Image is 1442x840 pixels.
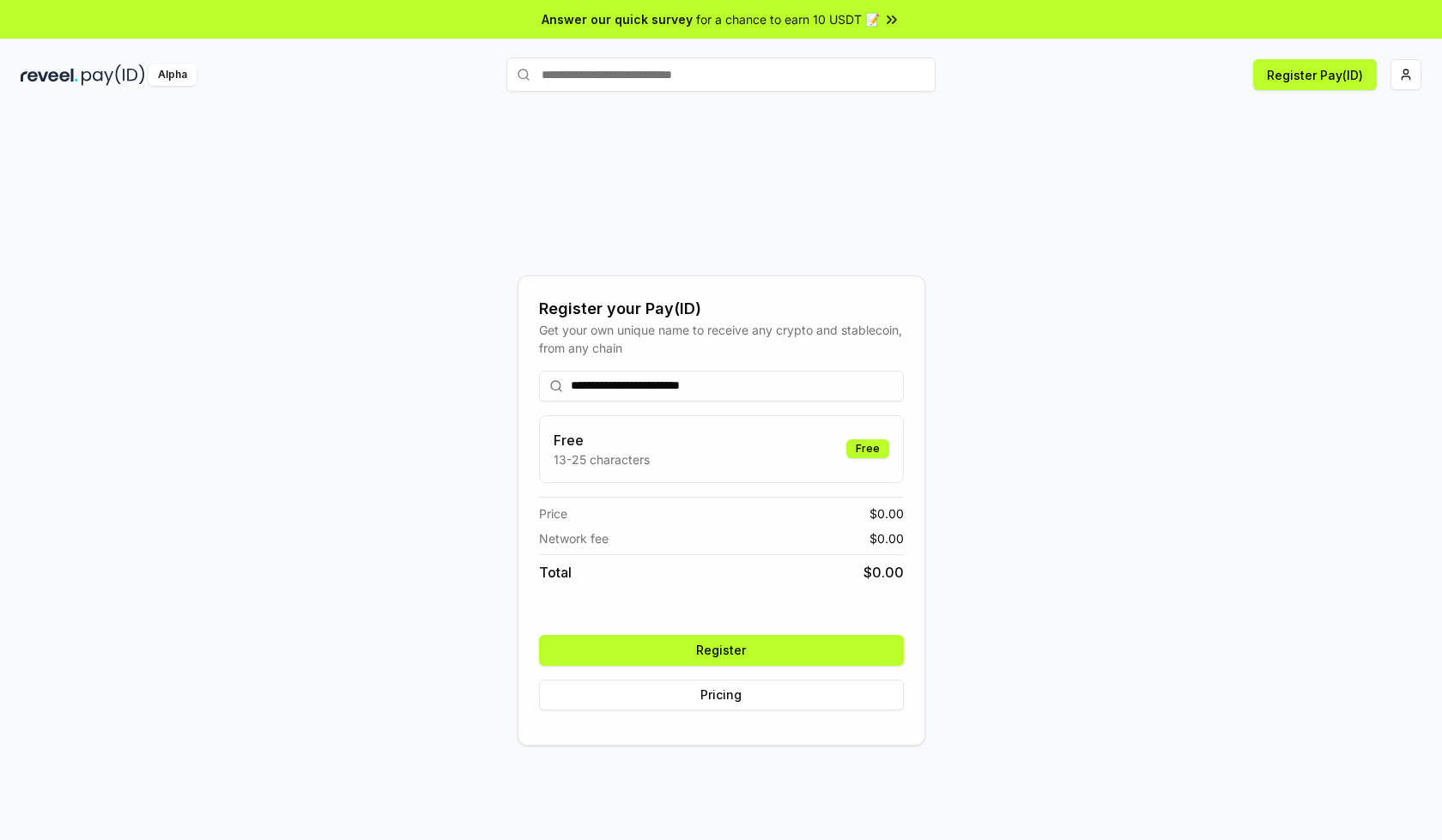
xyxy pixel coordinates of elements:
button: Register [539,635,904,666]
span: Total [539,562,572,583]
span: Network fee [539,529,609,547]
div: Get your own unique name to receive any crypto and stablecoin, from any chain [539,321,904,357]
img: reveel_dark [21,64,78,86]
div: Register your Pay(ID) [539,297,904,321]
img: pay_id [82,64,145,86]
h3: Free [554,430,650,450]
button: Pricing [539,680,904,710]
div: Free [846,439,889,458]
span: $ 0.00 [869,529,904,547]
span: Price [539,505,567,523]
span: $ 0.00 [863,562,904,583]
div: Alpha [148,64,197,86]
button: Register Pay(ID) [1253,59,1377,90]
span: $ 0.00 [869,505,904,523]
span: for a chance to earn 10 USDT 📝 [696,10,880,28]
span: Answer our quick survey [542,10,693,28]
p: 13-25 characters [554,450,650,468]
